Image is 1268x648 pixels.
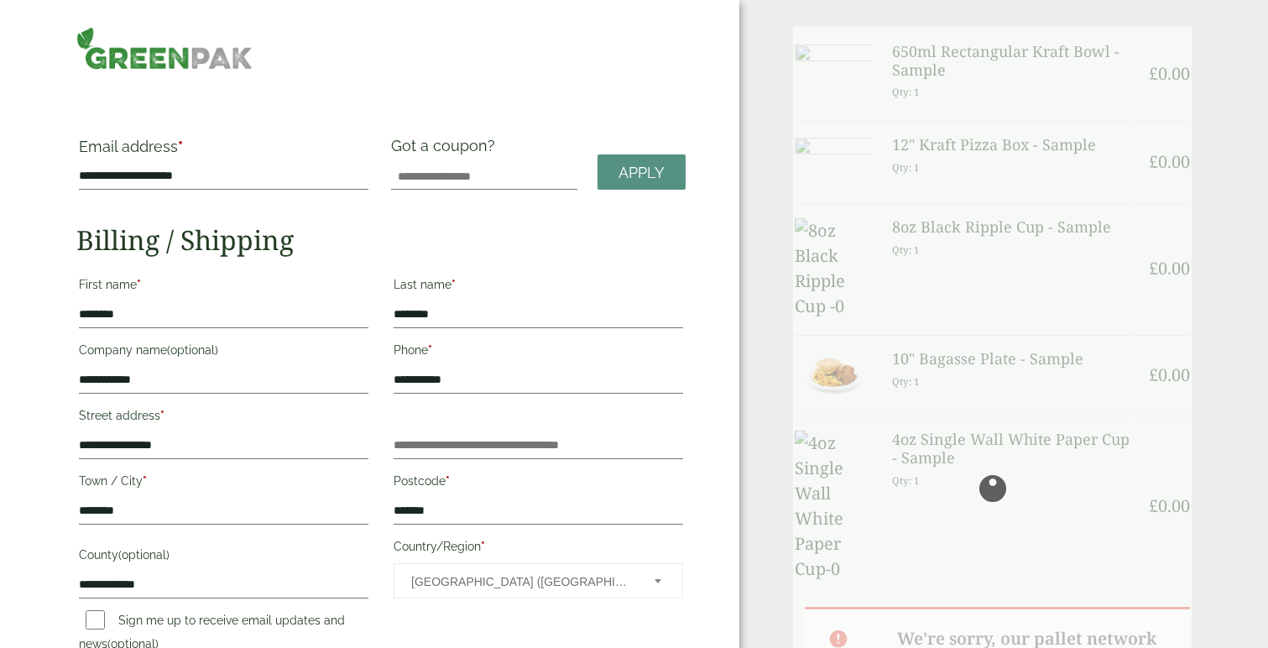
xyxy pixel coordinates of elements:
label: Country/Region [394,535,683,563]
abbr: required [160,409,164,422]
label: Phone [394,338,683,367]
abbr: required [446,474,450,488]
span: Country/Region [394,563,683,598]
span: United Kingdom (UK) [411,564,632,599]
abbr: required [451,278,456,291]
label: Postcode [394,469,683,498]
abbr: required [137,278,141,291]
span: (optional) [167,343,218,357]
label: Street address [79,404,368,432]
h2: Billing / Shipping [76,224,686,256]
abbr: required [428,343,432,357]
abbr: required [481,540,485,553]
label: First name [79,273,368,301]
label: Town / City [79,469,368,498]
label: Company name [79,338,368,367]
input: Sign me up to receive email updates and news(optional) [86,610,105,630]
abbr: required [178,138,183,155]
label: Email address [79,139,368,163]
abbr: required [143,474,147,488]
img: GreenPak Supplies [76,27,253,70]
span: (optional) [118,548,170,562]
span: Apply [618,164,665,182]
label: Last name [394,273,683,301]
label: County [79,543,368,572]
label: Got a coupon? [391,137,502,163]
a: Apply [597,154,686,191]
